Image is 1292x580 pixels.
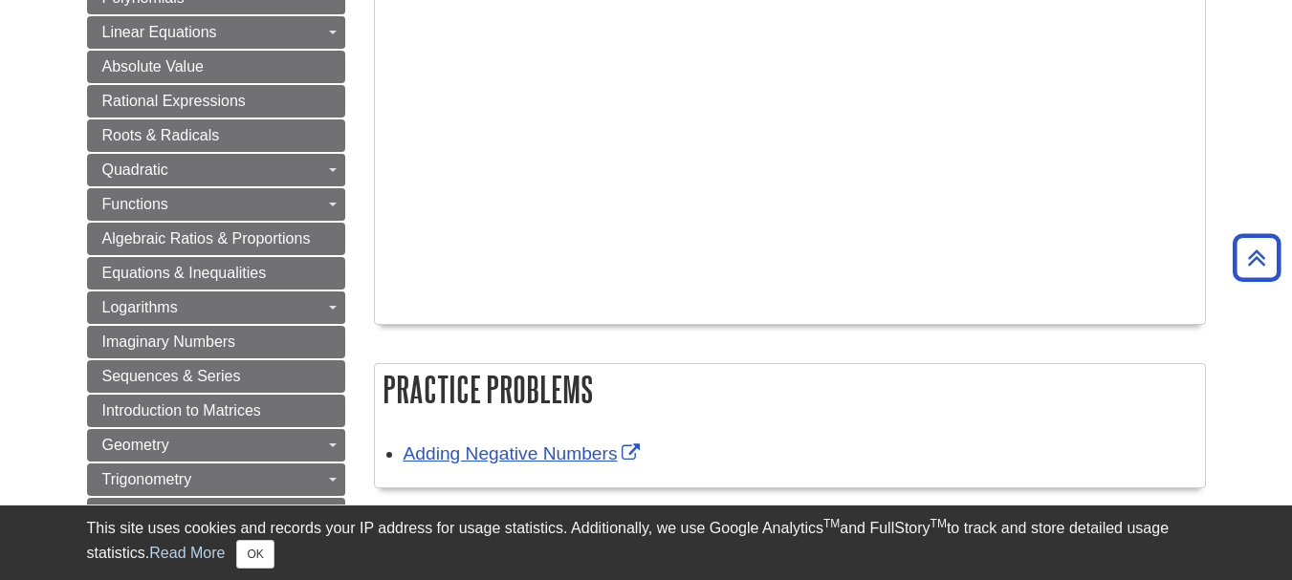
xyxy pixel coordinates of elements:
[87,360,345,393] a: Sequences & Series
[102,230,311,247] span: Algebraic Ratios & Proportions
[87,85,345,118] a: Rational Expressions
[102,333,236,350] span: Imaginary Numbers
[1226,245,1287,270] a: Back to Top
[102,93,246,109] span: Rational Expressions
[87,257,345,290] a: Equations & Inequalities
[102,299,178,315] span: Logarithms
[102,161,168,178] span: Quadratic
[931,517,947,530] sup: TM
[102,368,241,384] span: Sequences & Series
[102,58,204,75] span: Absolute Value
[102,402,261,419] span: Introduction to Matrices
[87,463,345,496] a: Trigonometry
[384,5,920,306] iframe: YouTube video player
[102,24,217,40] span: Linear Equations
[823,517,840,530] sup: TM
[87,429,345,462] a: Geometry
[102,265,267,281] span: Equations & Inequalities
[404,443,646,463] a: Link opens in new window
[236,540,274,569] button: Close
[87,395,345,427] a: Introduction to Matrices
[87,16,345,49] a: Linear Equations
[102,127,220,143] span: Roots & Radicals
[87,291,345,324] a: Logarithms
[87,154,345,186] a: Quadratic
[87,51,345,83] a: Absolute Value
[102,196,168,212] span: Functions
[375,364,1205,415] h2: Practice Problems
[87,188,345,221] a: Functions
[102,437,169,453] span: Geometry
[87,119,345,152] a: Roots & Radicals
[102,471,192,487] span: Trigonometry
[87,326,345,358] a: Imaginary Numbers
[87,517,1206,569] div: This site uses cookies and records your IP address for usage statistics. Additionally, we use Goo...
[149,545,225,561] a: Read More
[87,223,345,255] a: Algebraic Ratios & Proportions
[87,498,345,530] a: Math Documents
